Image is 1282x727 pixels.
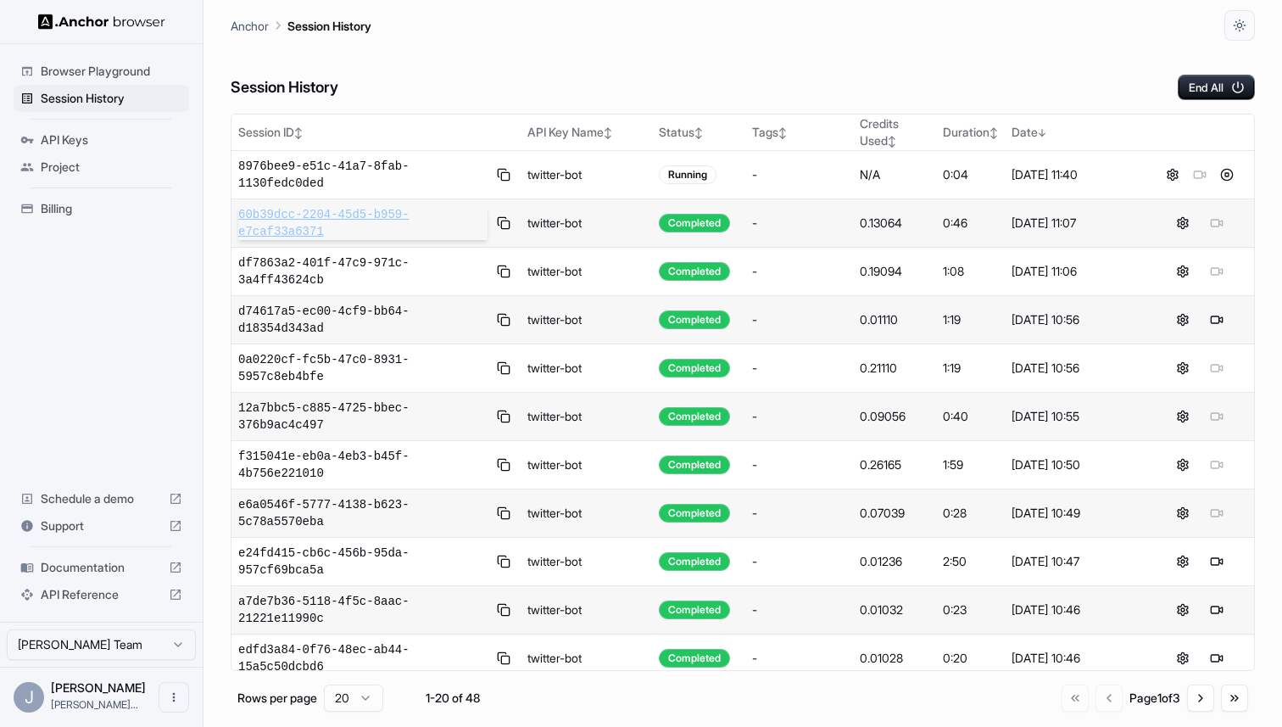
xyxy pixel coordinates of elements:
[521,199,653,248] td: twitter-bot
[943,553,998,570] div: 2:50
[521,538,653,586] td: twitter-bot
[1012,650,1138,667] div: [DATE] 10:46
[1012,263,1138,280] div: [DATE] 11:06
[14,682,44,713] div: J
[41,63,182,80] span: Browser Playground
[604,126,612,139] span: ↕
[527,124,646,141] div: API Key Name
[943,263,998,280] div: 1:08
[14,195,189,222] div: Billing
[659,262,730,281] div: Completed
[238,545,488,579] span: e24fd415-cb6c-456b-95da-957cf69bca5a
[238,400,488,433] span: 12a7bbc5-c885-4725-bbec-376b9ac4c497
[752,505,846,522] div: -
[659,552,730,571] div: Completed
[1012,124,1138,141] div: Date
[159,682,189,713] button: Open menu
[860,408,930,425] div: 0.09056
[14,512,189,540] div: Support
[41,559,162,576] span: Documentation
[659,601,730,619] div: Completed
[752,456,846,473] div: -
[659,407,730,426] div: Completed
[1012,456,1138,473] div: [DATE] 10:50
[752,166,846,183] div: -
[860,311,930,328] div: 0.01110
[238,158,488,192] span: 8976bee9-e51c-41a7-8fab-1130fedc0ded
[888,135,896,148] span: ↕
[694,126,703,139] span: ↕
[659,649,730,668] div: Completed
[521,344,653,393] td: twitter-bot
[38,14,165,30] img: Anchor Logo
[51,680,146,695] span: John Marbach
[1012,505,1138,522] div: [DATE] 10:49
[752,601,846,618] div: -
[659,214,730,232] div: Completed
[14,154,189,181] div: Project
[294,126,303,139] span: ↕
[1012,408,1138,425] div: [DATE] 10:55
[238,641,488,675] span: edfd3a84-0f76-48ec-ab44-15a5c50dcbd6
[41,131,182,148] span: API Keys
[521,489,653,538] td: twitter-bot
[521,393,653,441] td: twitter-bot
[860,505,930,522] div: 0.07039
[752,650,846,667] div: -
[860,360,930,377] div: 0.21110
[410,690,495,707] div: 1-20 of 48
[41,159,182,176] span: Project
[860,166,930,183] div: N/A
[238,351,488,385] span: 0a0220cf-fc5b-47c0-8931-5957c8eb4bfe
[943,311,998,328] div: 1:19
[14,85,189,112] div: Session History
[1012,601,1138,618] div: [DATE] 10:46
[14,485,189,512] div: Schedule a demo
[521,635,653,683] td: twitter-bot
[41,200,182,217] span: Billing
[943,360,998,377] div: 1:19
[41,517,162,534] span: Support
[231,75,338,100] h6: Session History
[659,124,739,141] div: Status
[752,360,846,377] div: -
[860,115,930,149] div: Credits Used
[943,601,998,618] div: 0:23
[659,456,730,474] div: Completed
[14,126,189,154] div: API Keys
[14,58,189,85] div: Browser Playground
[237,690,317,707] p: Rows per page
[521,296,653,344] td: twitter-bot
[521,441,653,489] td: twitter-bot
[41,490,162,507] span: Schedule a demo
[752,408,846,425] div: -
[238,124,514,141] div: Session ID
[752,124,846,141] div: Tags
[238,206,488,240] span: 60b39dcc-2204-45d5-b959-e7caf33a6371
[752,553,846,570] div: -
[943,650,998,667] div: 0:20
[14,554,189,581] div: Documentation
[1129,690,1180,707] div: Page 1 of 3
[1178,75,1255,100] button: End All
[521,248,653,296] td: twitter-bot
[659,165,716,184] div: Running
[943,124,998,141] div: Duration
[943,166,998,183] div: 0:04
[521,151,653,199] td: twitter-bot
[1038,126,1046,139] span: ↓
[238,254,488,288] span: df7863a2-401f-47c9-971c-3a4ff43624cb
[943,408,998,425] div: 0:40
[1012,360,1138,377] div: [DATE] 10:56
[659,310,730,329] div: Completed
[287,17,371,35] p: Session History
[752,263,846,280] div: -
[41,90,182,107] span: Session History
[860,650,930,667] div: 0.01028
[238,593,488,627] span: a7de7b36-5118-4f5c-8aac-21221e11990c
[989,126,998,139] span: ↕
[659,359,730,377] div: Completed
[860,215,930,232] div: 0.13064
[1012,166,1138,183] div: [DATE] 11:40
[943,456,998,473] div: 1:59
